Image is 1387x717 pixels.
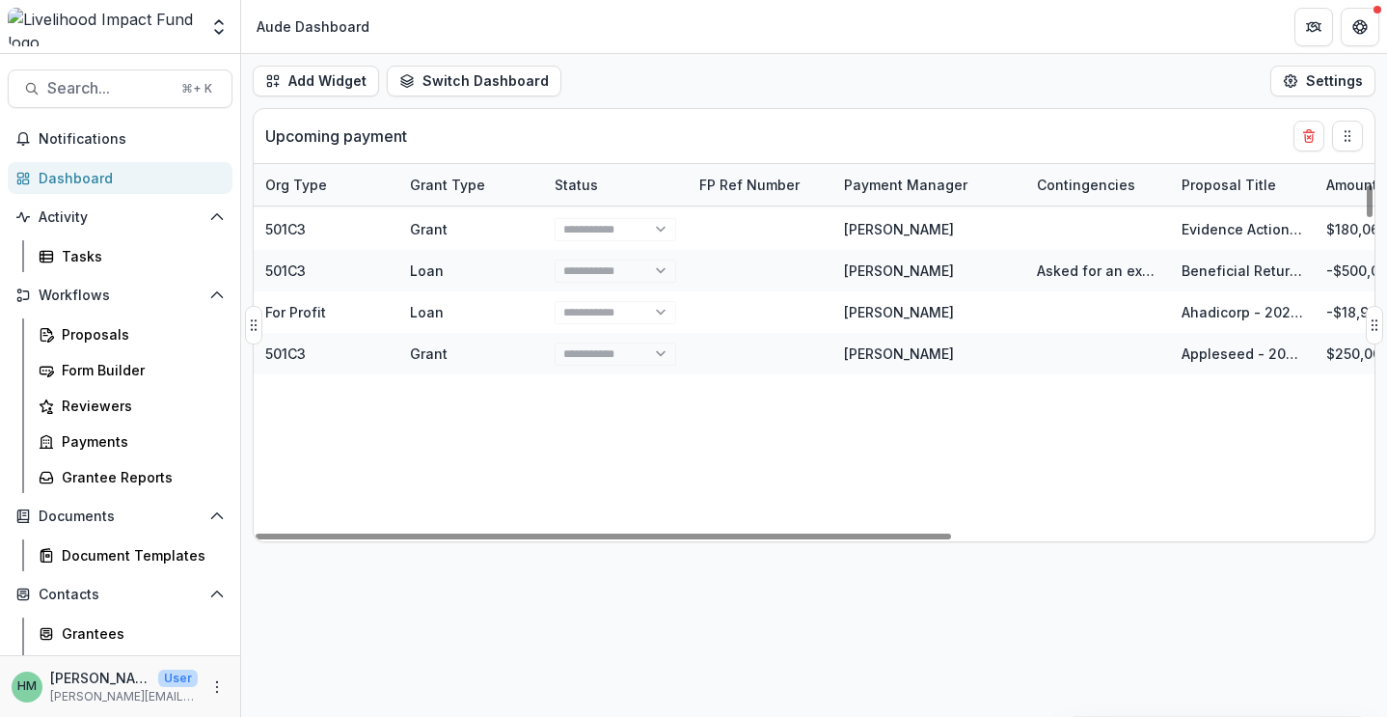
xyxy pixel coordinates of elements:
div: Aude Dashboard [257,16,369,37]
img: Livelihood Impact Fund logo [8,8,198,46]
div: Proposal Title [1170,164,1315,206]
div: Payment Manager [832,175,979,195]
button: Drag [1332,121,1363,152]
button: Add Widget [253,66,379,97]
div: Payment Manager [832,164,1025,206]
button: Drag [245,306,262,345]
div: Ahadicorp - 2024 Loan [1182,302,1303,322]
div: Contingencies [1025,164,1170,206]
div: ⌘ + K [177,78,216,99]
div: [PERSON_NAME] [844,344,954,364]
div: Heidi McAnnally-Linz [17,680,37,693]
span: Contacts [39,587,202,603]
div: Loan [410,302,444,322]
div: Evidence Action - Eyeglasses - 2025 Grant [1182,219,1303,239]
button: More [205,676,229,699]
p: [PERSON_NAME][GEOGRAPHIC_DATA] [50,668,150,688]
a: Dashboard [8,162,232,194]
div: Asked for an extension. BR agreed to extend to [DATE] [1037,261,1158,281]
div: Grant [410,219,448,239]
div: 501C3 [265,344,306,364]
button: Open Workflows [8,280,232,311]
div: 501C3 [265,261,306,281]
button: Notifications [8,124,232,154]
span: Workflows [39,288,202,304]
div: Grant [410,344,448,364]
div: Org type [254,164,398,206]
div: Proposals [62,324,217,345]
span: Search... [47,79,170,97]
p: User [158,670,198,687]
button: Partners [1294,8,1333,46]
div: Dashboard [39,168,217,188]
div: Grant Type [398,164,543,206]
div: [PERSON_NAME] [844,302,954,322]
button: Delete card [1293,121,1324,152]
div: Tasks [62,246,217,266]
button: Open Activity [8,202,232,233]
div: [PERSON_NAME] [844,219,954,239]
div: Contingencies [1025,175,1147,195]
div: Status [543,175,610,195]
p: Upcoming payment [265,124,407,148]
div: Form Builder [62,360,217,380]
div: Status [543,164,688,206]
button: Open Documents [8,501,232,532]
div: FP Ref Number [688,164,832,206]
a: Payments [31,426,232,457]
div: Beneficial Returns (Sistema Bio) - 2023 Loan [1182,261,1303,281]
div: Proposal Title [1170,175,1288,195]
p: [PERSON_NAME][EMAIL_ADDRESS][DOMAIN_NAME] [50,688,198,705]
span: Documents [39,509,202,525]
span: Activity [39,209,202,226]
span: Notifications [39,131,225,148]
div: 501C3 [265,219,306,239]
a: Document Templates [31,539,232,571]
nav: breadcrumb [249,13,377,41]
div: Appleseed - 2024-26 Grant - Lab & Fund [1182,344,1303,364]
div: Grant Type [398,175,497,195]
button: Open entity switcher [205,8,232,46]
div: FP Ref Number [688,175,811,195]
div: Grantee Reports [62,467,217,487]
div: Payments [62,431,217,452]
a: Reviewers [31,390,232,422]
button: Switch Dashboard [387,66,561,97]
a: Tasks [31,240,232,272]
div: Document Templates [62,545,217,565]
button: Get Help [1341,8,1379,46]
a: Constituents [31,653,232,685]
a: Proposals [31,318,232,350]
div: Loan [410,261,444,281]
a: Form Builder [31,354,232,386]
button: Settings [1270,66,1375,97]
div: Grantees [62,623,217,644]
div: Org type [254,175,339,195]
a: Grantees [31,618,232,649]
div: Reviewers [62,396,217,416]
button: Drag [1366,306,1383,345]
a: Grantee Reports [31,461,232,493]
button: Open Contacts [8,579,232,610]
div: [PERSON_NAME] [844,261,954,281]
div: For Profit [265,302,326,322]
button: Search... [8,69,232,108]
